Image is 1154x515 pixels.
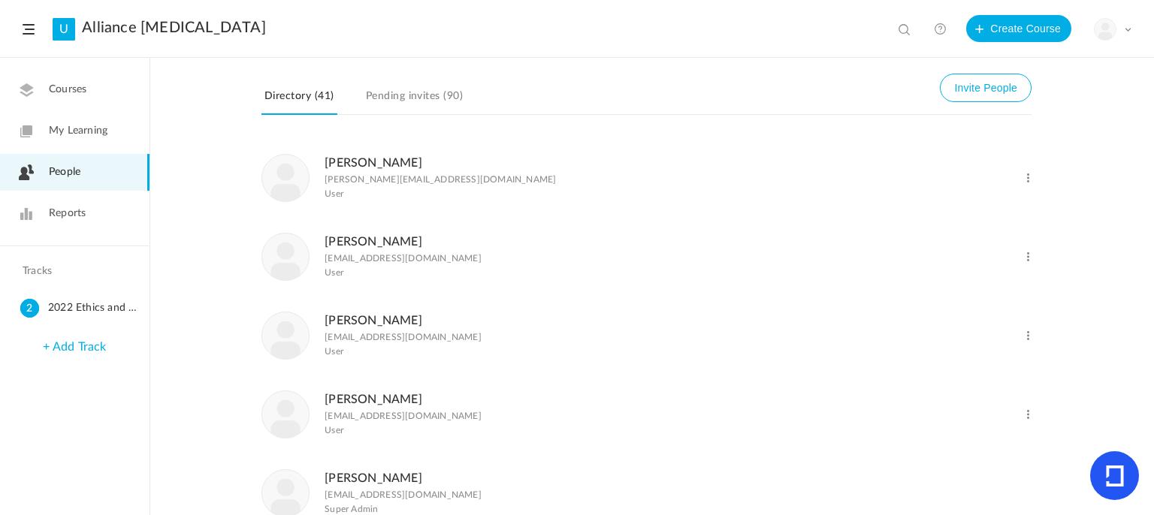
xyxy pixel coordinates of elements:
[325,174,556,185] p: [PERSON_NAME][EMAIL_ADDRESS][DOMAIN_NAME]
[325,504,378,514] span: Super Admin
[49,206,86,221] span: Reports
[325,188,343,199] span: User
[363,86,466,115] a: Pending invites (90)
[325,267,343,278] span: User
[325,253,482,264] p: [EMAIL_ADDRESS][DOMAIN_NAME]
[325,332,482,342] p: [EMAIL_ADDRESS][DOMAIN_NAME]
[49,164,80,180] span: People
[262,233,309,280] img: user-image.png
[325,472,422,484] a: [PERSON_NAME]
[262,312,309,359] img: user-image.png
[262,155,309,201] img: user-image.png
[325,489,482,500] p: [EMAIL_ADDRESS][DOMAIN_NAME]
[325,157,422,169] a: [PERSON_NAME]
[262,391,309,438] img: user-image.png
[325,393,422,405] a: [PERSON_NAME]
[49,123,107,139] span: My Learning
[940,74,1032,102] button: Invite People
[43,341,106,353] a: + Add Track
[966,15,1071,42] button: Create Course
[325,315,422,327] a: [PERSON_NAME]
[1095,19,1116,40] img: user-image.png
[82,19,266,37] a: Alliance [MEDICAL_DATA]
[49,82,86,98] span: Courses
[261,86,337,115] a: Directory (41)
[20,299,39,319] cite: 2
[325,425,343,435] span: User
[53,18,75,41] a: U
[23,265,123,278] h4: Tracks
[325,346,343,357] span: User
[325,411,482,421] p: [EMAIL_ADDRESS][DOMAIN_NAME]
[325,236,422,248] a: [PERSON_NAME]
[48,299,143,318] span: 2022 Ethics and Mandatory Reporting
